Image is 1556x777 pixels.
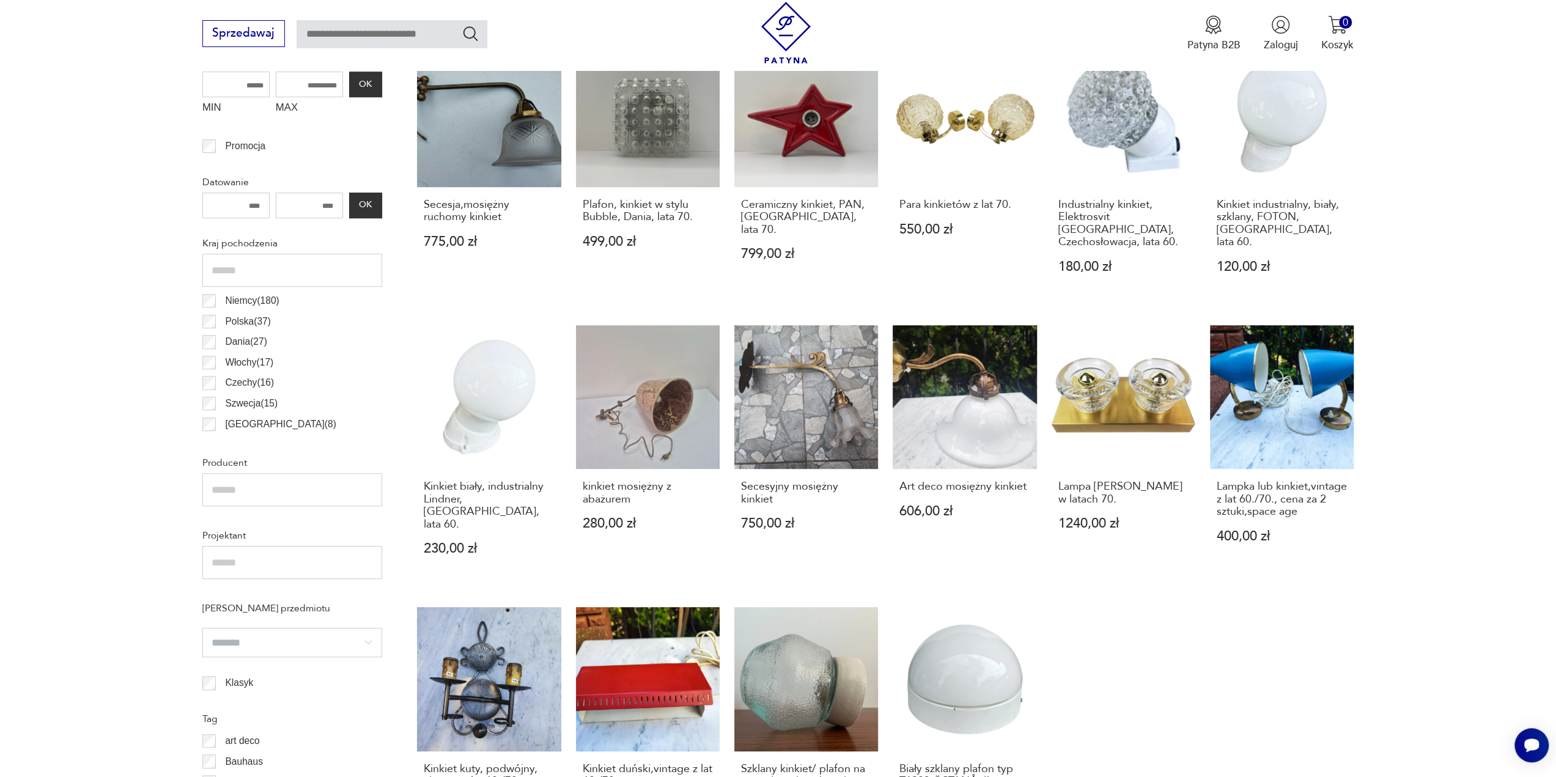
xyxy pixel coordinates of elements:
[276,97,343,120] label: MAX
[1052,43,1195,302] a: Industrialny kinkiet, Elektrosvit Nové Zámky, Czechosłowacja, lata 60.Industrialny kinkiet, Elekt...
[202,528,382,543] p: Projektant
[225,334,267,350] p: Dania ( 27 )
[1187,15,1240,52] button: Patyna B2B
[349,72,382,97] button: OK
[741,517,872,530] p: 750,00 zł
[225,375,274,391] p: Czechy ( 16 )
[424,481,555,531] h3: Kinkiet biały, industrialny Lindner, [GEOGRAPHIC_DATA], lata 60.
[899,199,1030,211] h3: Para kinkietów z lat 70.
[734,325,878,584] a: Secesyjny mosiężny kinkietSecesyjny mosiężny kinkiet750,00 zł
[1217,260,1348,273] p: 120,00 zł
[462,24,479,42] button: Szukaj
[741,481,872,506] h3: Secesyjny mosiężny kinkiet
[225,314,271,330] p: Polska ( 37 )
[225,138,265,154] p: Promocja
[583,235,713,248] p: 499,00 zł
[1058,481,1189,506] h3: Lampa [PERSON_NAME] w latach 70.
[424,235,555,248] p: 775,00 zł
[225,355,273,370] p: Włochy ( 17 )
[583,517,713,530] p: 280,00 zł
[225,416,336,432] p: [GEOGRAPHIC_DATA] ( 8 )
[1264,15,1298,52] button: Zaloguj
[1052,325,1195,584] a: Lampa Gebrüder Cosack w latach 70.Lampa [PERSON_NAME] w latach 70.1240,00 zł
[741,199,872,236] h3: Ceramiczny kinkiet, PAN, [GEOGRAPHIC_DATA], lata 70.
[202,711,382,727] p: Tag
[893,43,1036,302] a: Para kinkietów z lat 70.Para kinkietów z lat 70.550,00 zł
[349,193,382,218] button: OK
[1217,199,1348,249] h3: Kinkiet industrialny, biały, szklany, FOTON, [GEOGRAPHIC_DATA], lata 60.
[1187,15,1240,52] a: Ikona medaluPatyna B2B
[1321,15,1354,52] button: 0Koszyk
[202,20,285,47] button: Sprzedawaj
[1058,517,1189,530] p: 1240,00 zł
[1210,43,1354,302] a: Kinkiet industrialny, biały, szklany, FOTON, Polska, lata 60.Kinkiet industrialny, biały, szklany...
[899,505,1030,518] p: 606,00 zł
[417,43,561,302] a: Secesja,mosiężny ruchomy kinkietSecesja,mosiężny ruchomy kinkiet775,00 zł
[202,235,382,251] p: Kraj pochodzenia
[893,325,1036,584] a: Art deco mosiężny kinkietArt deco mosiężny kinkiet606,00 zł
[583,199,713,224] h3: Plafon, kinkiet w stylu Bubble, Dania, lata 70.
[202,455,382,471] p: Producent
[417,325,561,584] a: Kinkiet biały, industrialny Lindner, Niemcy, lata 60.Kinkiet biały, industrialny Lindner, [GEOGRA...
[225,436,336,452] p: [GEOGRAPHIC_DATA] ( 6 )
[1514,728,1549,762] iframe: Smartsupp widget button
[202,97,270,120] label: MIN
[1271,15,1290,34] img: Ikonka użytkownika
[1204,15,1223,34] img: Ikona medalu
[225,675,253,691] p: Klasyk
[755,2,817,64] img: Patyna - sklep z meblami i dekoracjami vintage
[1339,16,1352,29] div: 0
[202,174,382,190] p: Datowanie
[899,223,1030,236] p: 550,00 zł
[1264,38,1298,52] p: Zaloguj
[202,29,285,39] a: Sprzedawaj
[1058,260,1189,273] p: 180,00 zł
[225,754,263,770] p: Bauhaus
[424,542,555,555] p: 230,00 zł
[225,733,259,749] p: art deco
[734,43,878,302] a: Ceramiczny kinkiet, PAN, Niemcy, lata 70.Ceramiczny kinkiet, PAN, [GEOGRAPHIC_DATA], lata 70.799,...
[583,481,713,506] h3: kinkiet mosiężny z abażurem
[1321,38,1354,52] p: Koszyk
[741,248,872,260] p: 799,00 zł
[225,293,279,309] p: Niemcy ( 180 )
[576,43,720,302] a: Plafon, kinkiet w stylu Bubble, Dania, lata 70.Plafon, kinkiet w stylu Bubble, Dania, lata 70.499...
[1217,481,1348,518] h3: Lampka lub kinkiet,vintage z lat 60./70., cena za 2 sztuki,space age
[1328,15,1347,34] img: Ikona koszyka
[576,325,720,584] a: kinkiet mosiężny z abażuremkinkiet mosiężny z abażurem280,00 zł
[1210,325,1354,584] a: Lampka lub kinkiet,vintage z lat 60./70., cena za 2 sztuki,space ageLampka lub kinkiet,vintage z ...
[899,481,1030,493] h3: Art deco mosiężny kinkiet
[424,199,555,224] h3: Secesja,mosiężny ruchomy kinkiet
[1217,530,1348,543] p: 400,00 zł
[225,396,278,411] p: Szwecja ( 15 )
[202,600,382,616] p: [PERSON_NAME] przedmiotu
[1187,38,1240,52] p: Patyna B2B
[1058,199,1189,249] h3: Industrialny kinkiet, Elektrosvit [GEOGRAPHIC_DATA], Czechosłowacja, lata 60.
